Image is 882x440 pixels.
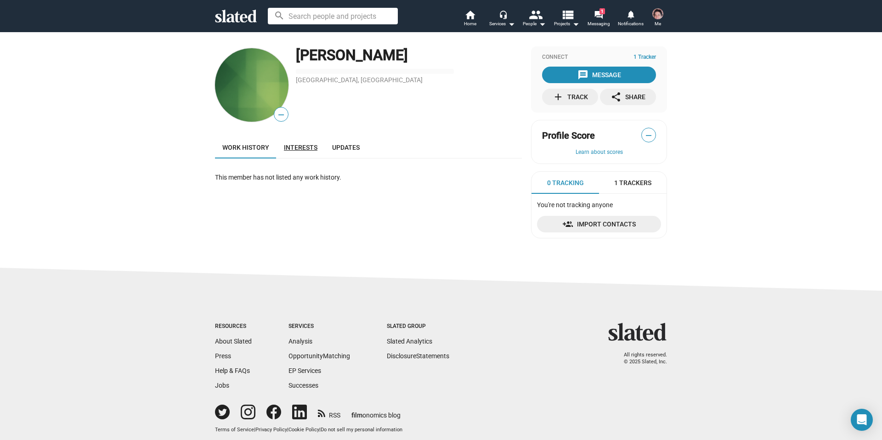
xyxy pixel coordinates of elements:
[529,8,542,21] mat-icon: people
[215,427,254,433] a: Terms of Service
[215,323,252,330] div: Resources
[486,9,518,29] button: Services
[499,10,507,18] mat-icon: headset_mic
[550,9,582,29] button: Projects
[614,352,667,365] p: All rights reserved. © 2025 Slated, Inc.
[288,367,321,374] a: EP Services
[464,18,476,29] span: Home
[215,136,277,158] a: Work history
[614,179,651,187] span: 1 Trackers
[633,54,656,61] span: 1 Tracker
[332,144,360,151] span: Updates
[255,427,287,433] a: Privacy Policy
[577,69,588,80] mat-icon: message
[518,9,550,29] button: People
[652,8,663,19] img: Richard Lasser
[222,144,269,151] span: Work history
[319,427,321,433] span: |
[570,18,581,29] mat-icon: arrow_drop_down
[537,216,661,232] a: Import Contacts
[296,45,522,65] div: [PERSON_NAME]
[611,89,645,105] div: Share
[544,216,654,232] span: Import Contacts
[542,149,656,156] button: Learn about scores
[588,18,610,29] span: Messaging
[537,18,548,29] mat-icon: arrow_drop_down
[542,54,656,61] div: Connect
[288,338,312,345] a: Analysis
[615,9,647,29] a: Notifications
[454,9,486,29] a: Home
[351,412,362,419] span: film
[268,8,398,24] input: Search people and projects
[618,18,644,29] span: Notifications
[626,10,635,18] mat-icon: notifications
[288,427,319,433] a: Cookie Policy
[594,10,603,19] mat-icon: forum
[542,89,598,105] button: Track
[464,9,475,20] mat-icon: home
[254,427,255,433] span: |
[537,201,613,209] span: You're not tracking anyone
[321,427,402,434] button: Do not sell my personal information
[577,67,621,83] div: Message
[318,406,340,420] a: RSS
[215,367,250,374] a: Help & FAQs
[647,6,669,30] button: Richard LasserMe
[523,18,546,29] div: People
[288,352,350,360] a: OpportunityMatching
[553,89,588,105] div: Track
[599,8,605,14] span: 1
[215,352,231,360] a: Press
[387,352,449,360] a: DisclosureStatements
[277,136,325,158] a: Interests
[387,323,449,330] div: Slated Group
[215,338,252,345] a: About Slated
[387,338,432,345] a: Slated Analytics
[489,18,515,29] div: Services
[561,8,574,21] mat-icon: view_list
[215,48,288,122] img: Alison Long
[542,67,656,83] button: Message
[325,136,367,158] a: Updates
[284,144,317,151] span: Interests
[542,130,595,142] span: Profile Score
[553,91,564,102] mat-icon: add
[288,382,318,389] a: Successes
[351,404,401,420] a: filmonomics blog
[288,323,350,330] div: Services
[611,91,622,102] mat-icon: share
[287,427,288,433] span: |
[547,179,584,187] span: 0 Tracking
[554,18,579,29] span: Projects
[274,109,288,121] span: —
[296,76,423,84] a: [GEOGRAPHIC_DATA], [GEOGRAPHIC_DATA]
[600,89,656,105] button: Share
[642,130,656,141] span: —
[215,382,229,389] a: Jobs
[506,18,517,29] mat-icon: arrow_drop_down
[215,173,522,182] div: This member has not listed any work history.
[582,9,615,29] a: 1Messaging
[851,409,873,431] div: Open Intercom Messenger
[655,18,661,29] span: Me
